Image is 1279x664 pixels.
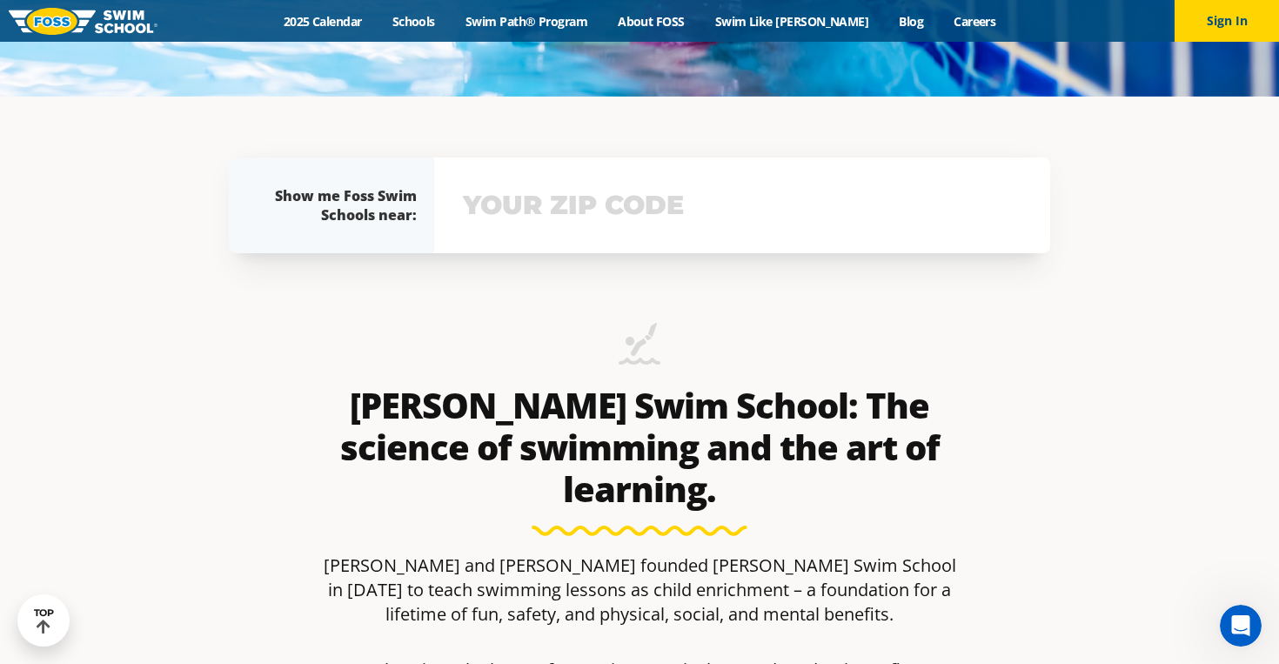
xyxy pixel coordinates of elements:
[459,180,1026,231] input: YOUR ZIP CODE
[619,323,660,376] img: icon-swimming-diving-2.png
[377,13,450,30] a: Schools
[268,13,377,30] a: 2025 Calendar
[700,13,884,30] a: Swim Like [PERSON_NAME]
[316,553,963,627] p: [PERSON_NAME] and [PERSON_NAME] founded [PERSON_NAME] Swim School in [DATE] to teach swimming les...
[9,8,157,35] img: FOSS Swim School Logo
[939,13,1011,30] a: Careers
[450,13,602,30] a: Swim Path® Program
[603,13,700,30] a: About FOSS
[264,186,417,225] div: Show me Foss Swim Schools near:
[34,607,54,634] div: TOP
[1220,605,1262,647] iframe: Intercom live chat
[316,385,963,510] h2: [PERSON_NAME] Swim School: The science of swimming and the art of learning.
[884,13,939,30] a: Blog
